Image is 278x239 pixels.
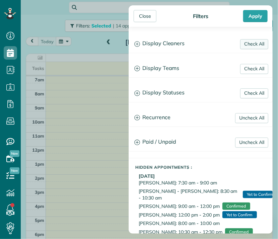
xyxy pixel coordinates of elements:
a: Check All [240,64,268,74]
div: Close [134,10,156,22]
a: Recurrence [129,109,272,126]
span: [PERSON_NAME]: 12:00 pm - 2:00 pm [139,212,220,218]
span: New [10,167,19,174]
div: Filters [191,13,210,19]
span: Yet to Confirm [222,211,257,219]
a: Display Statuses [129,84,272,101]
span: [PERSON_NAME]: 9:00 am - 12:00 pm [139,203,220,210]
a: Check All [240,39,268,49]
span: [PERSON_NAME] - [PERSON_NAME]: 8:30 am - 10:30 am [139,188,240,201]
a: Display Cleaners [129,35,272,52]
a: Uncheck All [235,113,268,123]
span: [PERSON_NAME]: 8:00 am - 10:00 am [139,220,220,227]
span: Yet to Confirm [243,191,273,198]
span: [PERSON_NAME]: 7:30 am - 9:00 am [139,179,217,186]
a: Paid / Unpaid [129,134,272,151]
span: Confirmed [222,203,250,210]
a: Check All [240,88,268,98]
a: Display Teams [129,60,272,77]
a: Uncheck All [235,138,268,148]
b: [DATE] [139,173,155,179]
span: Confirmed [225,228,253,236]
h5: Hidden Appointments : [135,165,273,169]
div: Apply [243,10,268,22]
span: [PERSON_NAME]: 10:30 am - 12:30 pm [139,229,222,235]
span: Cancelled [220,179,247,187]
span: New [10,150,19,157]
span: Cancelled [222,220,249,227]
